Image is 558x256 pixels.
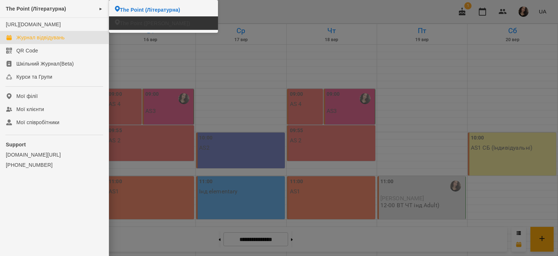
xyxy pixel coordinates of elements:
a: [PHONE_NUMBER] [6,161,103,169]
span: The Point ([PERSON_NAME]) [120,20,190,27]
a: [URL][DOMAIN_NAME] [6,21,61,27]
div: Мої співробітники [16,119,60,126]
a: [DOMAIN_NAME][URL] [6,151,103,158]
span: The Point (Літературна) [6,6,66,12]
span: ► [99,6,103,12]
div: Журнал відвідувань [16,34,65,41]
div: Мої клієнти [16,106,44,113]
p: Support [6,141,103,148]
span: The Point (Літературна) [120,6,180,13]
div: QR Code [16,47,38,54]
div: Шкільний Журнал(Beta) [16,60,74,67]
div: Мої філії [16,92,38,100]
div: Курси та Групи [16,73,52,80]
